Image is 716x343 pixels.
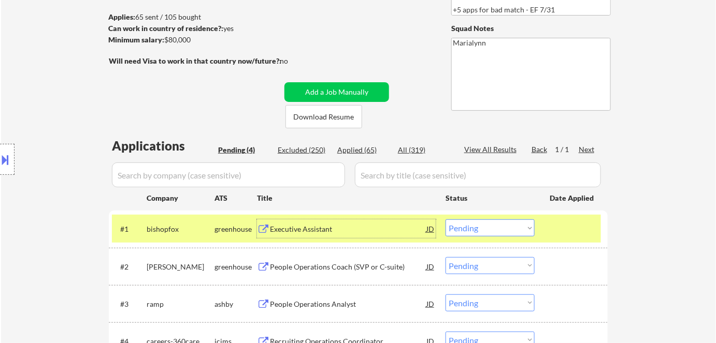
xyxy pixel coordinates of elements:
div: yes [108,23,278,34]
strong: Applies: [108,12,135,21]
button: Download Resume [285,105,362,128]
div: Title [257,193,436,203]
div: JD [425,257,436,276]
div: People Operations Analyst [270,299,426,309]
div: ramp [147,299,214,309]
input: Search by company (case sensitive) [112,162,345,187]
div: Next [579,144,595,155]
strong: Minimum salary: [108,35,164,44]
div: JD [425,294,436,313]
div: #2 [120,262,138,272]
div: Status [446,188,535,207]
div: Executive Assistant [270,224,426,234]
div: ashby [214,299,257,309]
div: People Operations Coach (SVP or C-suite) [270,262,426,272]
div: greenhouse [214,262,257,272]
input: Search by title (case sensitive) [355,162,601,187]
strong: Will need Visa to work in that country now/future?: [109,56,281,65]
div: no [280,56,309,66]
strong: Can work in country of residence?: [108,24,223,33]
div: Pending (4) [218,145,270,155]
div: 65 sent / 105 bought [108,12,281,22]
div: View All Results [464,144,520,155]
div: 1 / 1 [555,144,579,155]
div: Back [532,144,548,155]
div: Squad Notes [451,23,611,34]
div: Excluded (250) [278,145,330,155]
div: $80,000 [108,35,281,45]
div: #3 [120,299,138,309]
div: All (319) [398,145,450,155]
div: Date Applied [550,193,595,203]
div: Applied (65) [337,145,389,155]
div: ATS [214,193,257,203]
button: Add a Job Manually [284,82,389,102]
div: [PERSON_NAME] [147,262,214,272]
div: JD [425,219,436,238]
div: greenhouse [214,224,257,234]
